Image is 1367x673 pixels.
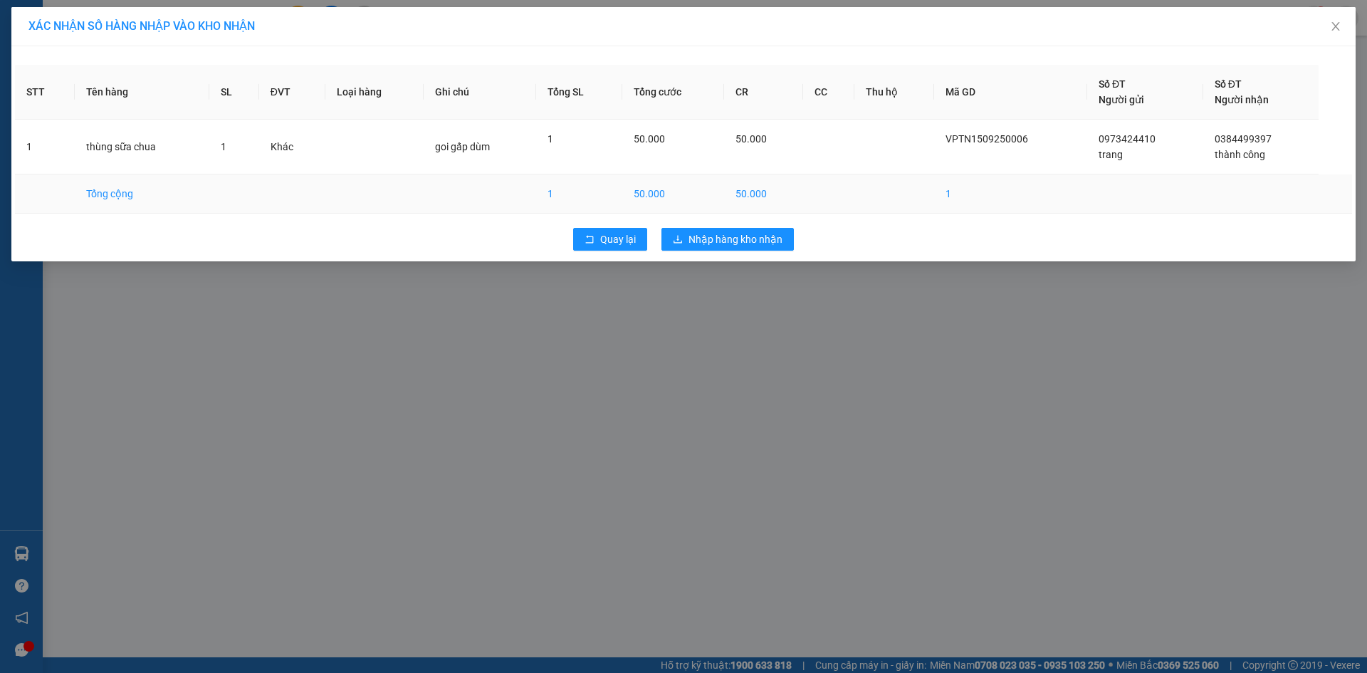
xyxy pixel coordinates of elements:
[661,228,794,251] button: downloadNhập hàng kho nhận
[854,65,934,120] th: Thu hộ
[15,65,75,120] th: STT
[325,65,424,120] th: Loại hàng
[724,65,802,120] th: CR
[1316,7,1356,47] button: Close
[1215,149,1265,160] span: thành công
[934,174,1087,214] td: 1
[622,65,725,120] th: Tổng cước
[75,65,209,120] th: Tên hàng
[435,141,490,152] span: goi gấp dùm
[573,228,647,251] button: rollbackQuay lại
[673,234,683,246] span: download
[803,65,855,120] th: CC
[1099,149,1123,160] span: trang
[735,133,767,145] span: 50.000
[585,234,595,246] span: rollback
[259,65,325,120] th: ĐVT
[1215,94,1269,105] span: Người nhận
[946,133,1028,145] span: VPTN1509250006
[548,133,553,145] span: 1
[15,120,75,174] td: 1
[1330,21,1341,32] span: close
[1099,78,1126,90] span: Số ĐT
[28,19,255,33] span: XÁC NHẬN SỐ HÀNG NHẬP VÀO KHO NHẬN
[75,120,209,174] td: thùng sữa chua
[1215,133,1272,145] span: 0384499397
[634,133,665,145] span: 50.000
[424,65,536,120] th: Ghi chú
[75,174,209,214] td: Tổng cộng
[536,174,622,214] td: 1
[259,120,325,174] td: Khác
[221,141,226,152] span: 1
[724,174,802,214] td: 50.000
[536,65,622,120] th: Tổng SL
[1099,94,1144,105] span: Người gửi
[934,65,1087,120] th: Mã GD
[1099,133,1156,145] span: 0973424410
[1215,78,1242,90] span: Số ĐT
[622,174,725,214] td: 50.000
[600,231,636,247] span: Quay lại
[688,231,782,247] span: Nhập hàng kho nhận
[209,65,259,120] th: SL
